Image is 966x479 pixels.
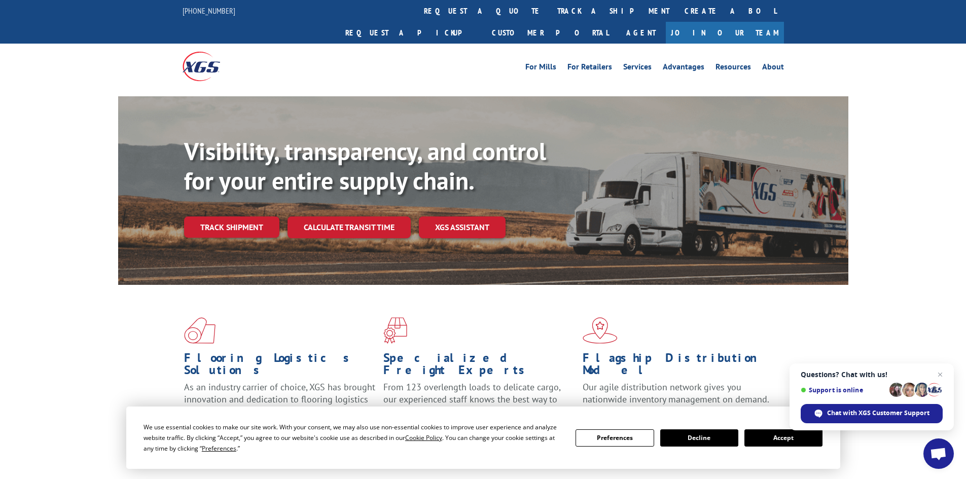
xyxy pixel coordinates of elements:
a: [PHONE_NUMBER] [183,6,235,16]
span: Support is online [801,386,886,394]
a: Services [623,63,652,74]
a: Agent [616,22,666,44]
a: Open chat [923,438,954,469]
a: Request a pickup [338,22,484,44]
a: For Mills [525,63,556,74]
h1: Flagship Distribution Model [583,352,774,381]
a: Calculate transit time [288,216,411,238]
span: As an industry carrier of choice, XGS has brought innovation and dedication to flooring logistics... [184,381,375,417]
h1: Flooring Logistics Solutions [184,352,376,381]
a: For Retailers [567,63,612,74]
a: Join Our Team [666,22,784,44]
a: About [762,63,784,74]
button: Preferences [576,429,654,447]
span: Our agile distribution network gives you nationwide inventory management on demand. [583,381,769,405]
a: XGS ASSISTANT [419,216,506,238]
a: Track shipment [184,216,279,238]
img: xgs-icon-flagship-distribution-model-red [583,317,618,344]
b: Visibility, transparency, and control for your entire supply chain. [184,135,546,196]
span: Chat with XGS Customer Support [801,404,943,423]
a: Advantages [663,63,704,74]
span: Preferences [202,444,236,453]
a: Resources [715,63,751,74]
button: Decline [660,429,738,447]
p: From 123 overlength loads to delicate cargo, our experienced staff knows the best way to move you... [383,381,575,426]
a: Customer Portal [484,22,616,44]
span: Questions? Chat with us! [801,371,943,379]
img: xgs-icon-total-supply-chain-intelligence-red [184,317,216,344]
h1: Specialized Freight Experts [383,352,575,381]
button: Accept [744,429,822,447]
span: Cookie Policy [405,433,442,442]
div: We use essential cookies to make our site work. With your consent, we may also use non-essential ... [144,422,563,454]
span: Chat with XGS Customer Support [827,409,929,418]
div: Cookie Consent Prompt [126,407,840,469]
img: xgs-icon-focused-on-flooring-red [383,317,407,344]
